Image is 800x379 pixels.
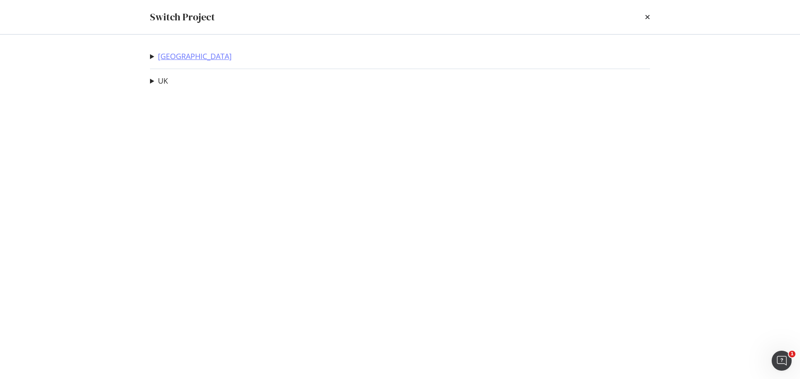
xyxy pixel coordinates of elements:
summary: [GEOGRAPHIC_DATA] [150,51,232,62]
summary: UK [150,76,168,87]
span: 1 [789,351,795,357]
iframe: Intercom live chat [772,351,792,371]
div: Switch Project [150,10,215,24]
div: times [645,10,650,24]
a: UK [158,77,168,85]
a: [GEOGRAPHIC_DATA] [158,52,232,61]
